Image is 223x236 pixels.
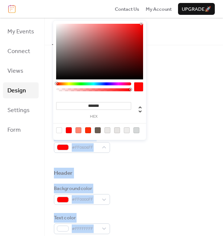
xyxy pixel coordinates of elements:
span: My Account [146,6,172,13]
button: Typography [75,18,110,44]
a: Settings [3,102,39,118]
span: Design [7,85,26,96]
span: Views [7,65,23,77]
a: Design [3,82,39,98]
span: Form [7,124,21,136]
span: #FF0606FF [72,144,98,151]
span: Contact Us [115,6,139,13]
div: Text color [54,214,109,222]
div: Header [54,170,73,177]
span: Upgrade 🚀 [182,6,211,13]
div: Background color [54,185,109,192]
div: rgb(237, 236, 235) [124,127,130,133]
div: rgb(213, 216, 216) [133,127,139,133]
a: Views [3,63,39,79]
a: Form [3,122,39,138]
span: My Events [7,26,34,37]
a: My Events [3,23,39,39]
a: Contact Us [115,5,139,13]
span: Connect [7,46,30,57]
div: rgb(255, 135, 115) [75,127,81,133]
div: rgb(255, 0, 0) [66,127,72,133]
span: #FFFFFFFF [72,225,98,233]
span: Settings [7,105,30,116]
div: Default event color [54,133,109,140]
button: Colors [52,18,75,45]
div: rgb(230, 228, 226) [114,127,120,133]
div: rgb(234, 232, 230) [104,127,110,133]
span: #FF0000FF [72,196,98,203]
a: Connect [3,43,39,59]
div: rgb(255, 255, 255) [56,127,62,133]
a: My Account [146,5,172,13]
label: hex [56,115,131,119]
img: logo [8,5,16,13]
div: rgb(255, 43, 6) [85,127,91,133]
button: Upgrade🚀 [178,3,215,15]
div: rgb(106, 93, 83) [95,127,101,133]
